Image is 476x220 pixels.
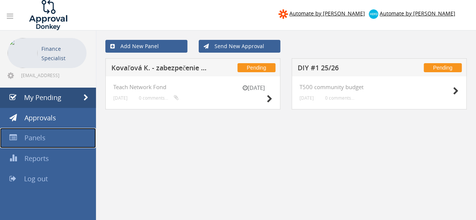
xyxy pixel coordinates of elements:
small: [DATE] [300,95,314,101]
p: Finance Specialist [41,44,83,63]
span: Reports [24,154,49,163]
a: Add New Panel [105,40,187,53]
h5: Kovaľová K. - zabezpečenie triedy [111,64,209,74]
span: Log out [24,174,48,183]
span: Automate by [PERSON_NAME] [380,10,455,17]
span: Pending [424,63,462,72]
h5: DIY #1 25/26 [298,64,395,74]
h4: Teach Network Fond [113,84,272,90]
img: xero-logo.png [369,9,378,19]
h4: T500 community budget [300,84,459,90]
small: 0 comments... [325,95,354,101]
span: Panels [24,133,46,142]
small: [DATE] [235,84,272,92]
span: Pending [237,63,275,72]
span: [EMAIL_ADDRESS][DOMAIN_NAME] [21,72,85,78]
a: Send New Approval [199,40,281,53]
small: [DATE] [113,95,128,101]
span: My Pending [24,93,61,102]
span: Approvals [24,113,56,122]
small: 0 comments... [139,95,179,101]
img: zapier-logomark.png [278,9,288,19]
span: Automate by [PERSON_NAME] [289,10,365,17]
